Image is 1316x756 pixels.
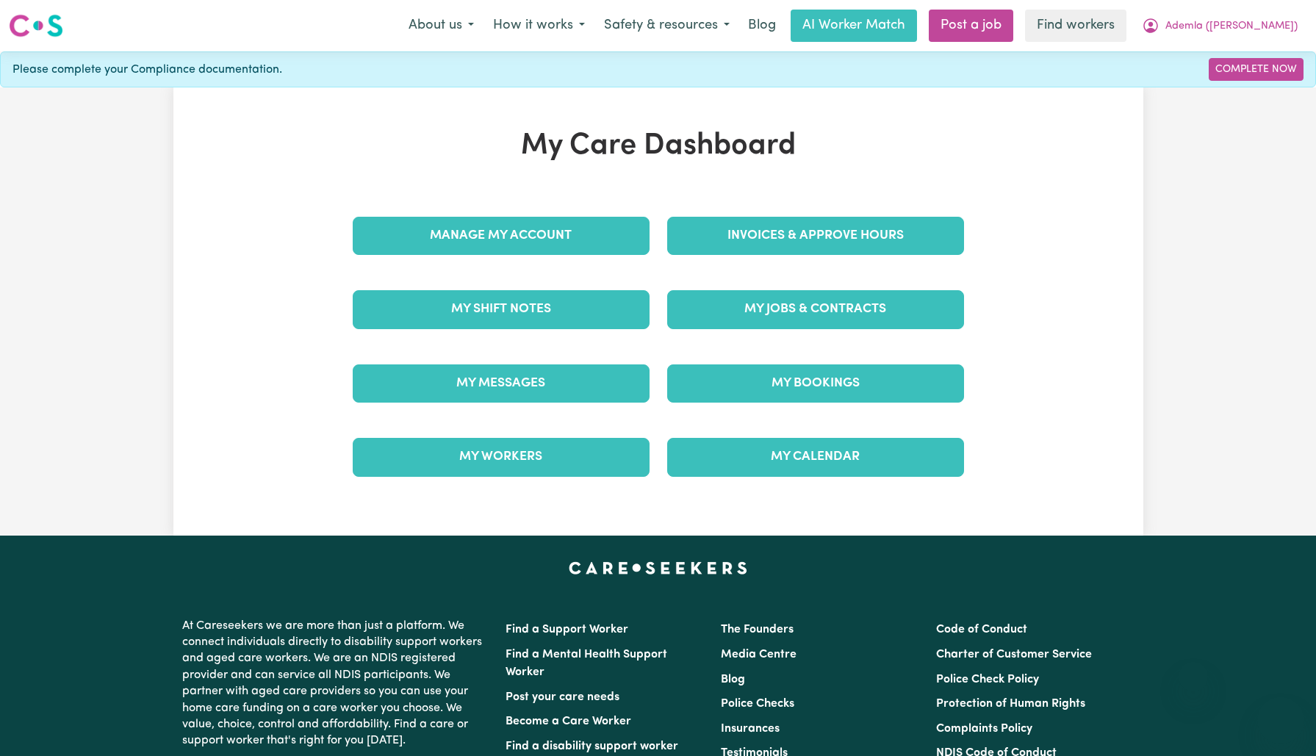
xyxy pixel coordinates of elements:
a: My Bookings [667,364,964,403]
a: Police Checks [721,698,794,710]
a: Invoices & Approve Hours [667,217,964,255]
a: Police Check Policy [936,674,1039,685]
a: Blog [721,674,745,685]
a: Post your care needs [506,691,619,703]
a: Careseekers logo [9,9,63,43]
a: Find a disability support worker [506,741,678,752]
a: Code of Conduct [936,624,1027,636]
a: Charter of Customer Service [936,649,1092,660]
button: Safety & resources [594,10,739,41]
a: Complete Now [1209,58,1304,81]
span: Ademla ([PERSON_NAME]) [1165,18,1298,35]
a: My Workers [353,438,650,476]
button: How it works [483,10,594,41]
h1: My Care Dashboard [344,129,973,164]
a: My Jobs & Contracts [667,290,964,328]
a: Manage My Account [353,217,650,255]
a: Insurances [721,723,780,735]
a: Become a Care Worker [506,716,631,727]
a: AI Worker Match [791,10,917,42]
iframe: Close message [1179,662,1208,691]
a: My Messages [353,364,650,403]
a: Post a job [929,10,1013,42]
a: My Shift Notes [353,290,650,328]
a: My Calendar [667,438,964,476]
img: Careseekers logo [9,12,63,39]
a: The Founders [721,624,794,636]
a: Complaints Policy [936,723,1032,735]
span: Please complete your Compliance documentation. [12,61,282,79]
a: Find a Mental Health Support Worker [506,649,667,678]
a: Find a Support Worker [506,624,628,636]
a: Media Centre [721,649,797,660]
button: My Account [1132,10,1307,41]
p: At Careseekers we are more than just a platform. We connect individuals directly to disability su... [182,612,488,755]
a: Protection of Human Rights [936,698,1085,710]
a: Careseekers home page [569,562,747,574]
iframe: Button to launch messaging window [1257,697,1304,744]
a: Blog [739,10,785,42]
a: Find workers [1025,10,1126,42]
button: About us [399,10,483,41]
